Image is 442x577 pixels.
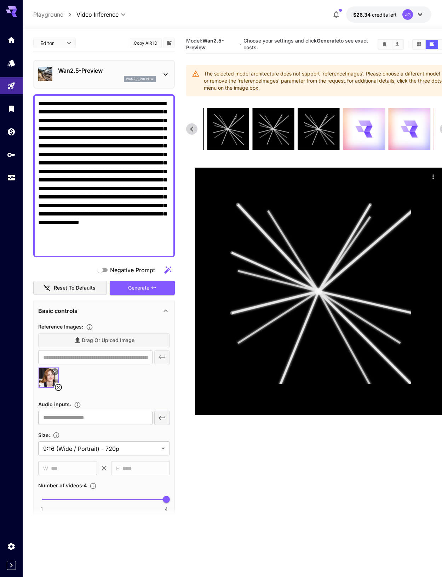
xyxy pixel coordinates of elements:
[317,38,339,44] b: Generate
[50,432,63,439] button: Adjust the dimensions of the generated image by specifying its width and height in pixels, or sel...
[130,38,162,48] button: Copy AIR ID
[116,464,120,472] span: H
[87,482,99,489] button: Specify how many videos to generate in a single request. Each video generation will be charged se...
[7,173,16,182] div: Usage
[7,82,16,90] div: Playground
[7,561,16,570] button: Expand sidebar
[43,444,159,453] span: 9:16 (Wide / Portrait) - 720p
[372,12,397,18] span: credits left
[378,40,391,49] button: Clear All
[40,39,62,47] span: Editor
[7,542,16,551] div: Settings
[38,482,87,488] span: Number of videos : 4
[7,58,16,67] div: Models
[413,40,425,49] button: Show media in grid view
[7,104,16,113] div: Library
[38,324,83,330] span: Reference Images :
[346,6,431,23] button: $26.34072JG
[71,401,84,408] button: Upload an audio file. Supported formats: .mp3, .wav, .flac, .aac, .ogg, .m4a, .wma
[186,38,224,50] span: Model:
[38,302,170,319] div: Basic controls
[76,10,119,19] span: Video Inference
[7,150,16,159] div: API Keys
[83,324,96,331] button: Upload a reference image to guide the result. Supported formats: MP4, WEBM and MOV.
[33,10,76,19] nav: breadcrumb
[38,307,78,315] p: Basic controls
[7,35,16,44] div: Home
[38,63,170,85] div: Wan2.5-Previewwan2_5_preview
[240,40,242,49] p: ·
[128,284,149,292] span: Generate
[33,10,64,19] a: Playground
[7,127,16,136] div: Wallet
[426,40,438,49] button: Show media in video view
[378,39,404,50] div: Clear AllDownload All
[402,9,413,20] div: JG
[166,39,172,47] button: Add to library
[186,38,224,50] b: Wan2.5-Preview
[126,77,154,82] p: wan2_5_preview
[41,506,43,513] span: 1
[110,281,175,295] button: Generate
[58,66,156,75] p: Wan2.5-Preview
[243,38,368,50] span: Choose your settings and click to see exact costs.
[43,464,48,472] span: W
[391,40,403,49] button: Download All
[38,401,71,407] span: Audio inputs :
[428,171,438,182] div: Actions
[353,12,372,18] span: $26.34
[33,281,107,295] button: Reset to defaults
[353,11,397,18] div: $26.34072
[110,266,155,274] span: Negative Prompt
[38,432,50,438] span: Size :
